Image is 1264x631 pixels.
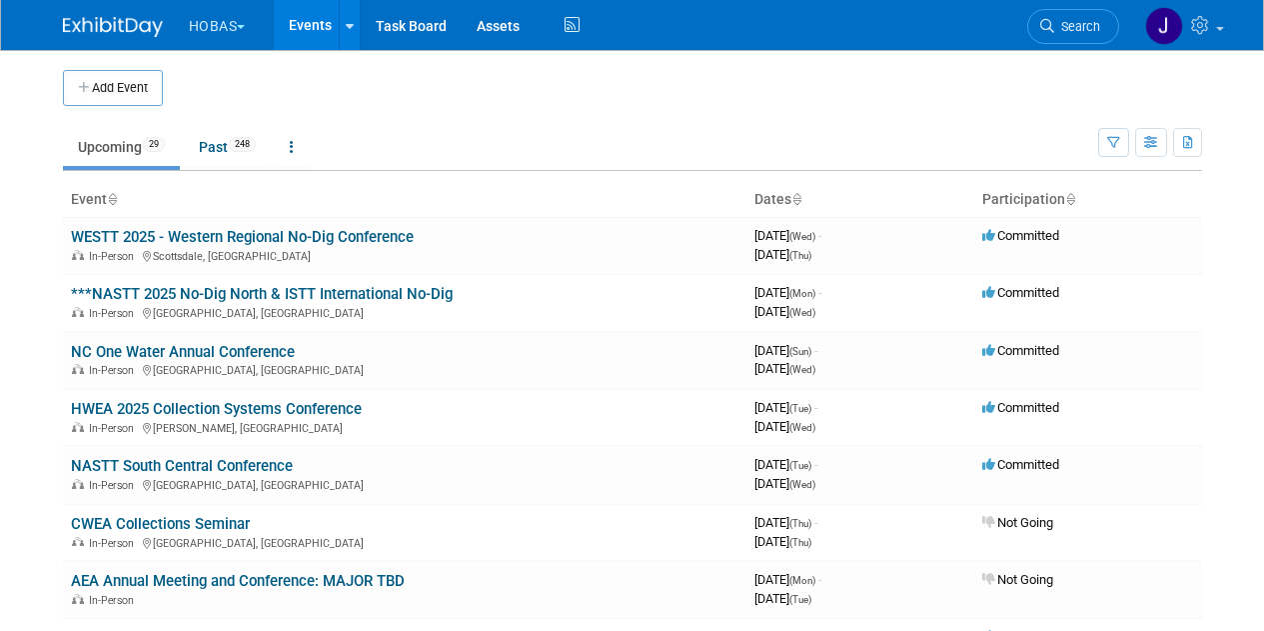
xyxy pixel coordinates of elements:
[63,183,746,217] th: Event
[814,400,817,415] span: -
[72,422,84,432] img: In-Person Event
[789,422,815,433] span: (Wed)
[71,343,295,361] a: NC One Water Annual Conference
[107,191,117,207] a: Sort by Event Name
[814,343,817,358] span: -
[791,191,801,207] a: Sort by Start Date
[89,307,140,320] span: In-Person
[982,515,1053,530] span: Not Going
[72,250,84,260] img: In-Person Event
[789,364,815,375] span: (Wed)
[818,228,821,243] span: -
[754,419,815,434] span: [DATE]
[1054,19,1100,34] span: Search
[789,575,815,586] span: (Mon)
[71,572,405,590] a: AEA Annual Meeting and Conference: MAJOR TBD
[754,534,811,549] span: [DATE]
[789,346,811,357] span: (Sun)
[814,457,817,472] span: -
[71,228,414,246] a: WESTT 2025 - Western Regional No-Dig Conference
[789,250,811,261] span: (Thu)
[754,476,815,491] span: [DATE]
[89,594,140,607] span: In-Person
[71,457,293,475] a: NASTT South Central Conference
[143,137,165,152] span: 29
[71,361,738,377] div: [GEOGRAPHIC_DATA], [GEOGRAPHIC_DATA]
[72,537,84,547] img: In-Person Event
[89,364,140,377] span: In-Person
[1065,191,1075,207] a: Sort by Participation Type
[72,364,84,374] img: In-Person Event
[754,457,817,472] span: [DATE]
[974,183,1202,217] th: Participation
[71,285,453,303] a: ***NASTT 2025 No-Dig North & ISTT International No-Dig
[1027,9,1119,44] a: Search
[789,594,811,605] span: (Tue)
[789,518,811,529] span: (Thu)
[229,137,256,152] span: 248
[789,288,815,299] span: (Mon)
[63,17,163,37] img: ExhibitDay
[789,537,811,548] span: (Thu)
[982,228,1059,243] span: Committed
[89,422,140,435] span: In-Person
[71,534,738,550] div: [GEOGRAPHIC_DATA], [GEOGRAPHIC_DATA]
[789,307,815,318] span: (Wed)
[754,285,821,300] span: [DATE]
[71,247,738,263] div: Scottsdale, [GEOGRAPHIC_DATA]
[754,515,817,530] span: [DATE]
[71,400,362,418] a: HWEA 2025 Collection Systems Conference
[89,250,140,263] span: In-Person
[789,403,811,414] span: (Tue)
[982,457,1059,472] span: Committed
[754,400,817,415] span: [DATE]
[814,515,817,530] span: -
[746,183,974,217] th: Dates
[789,460,811,471] span: (Tue)
[72,594,84,604] img: In-Person Event
[789,231,815,242] span: (Wed)
[63,128,180,166] a: Upcoming29
[89,537,140,550] span: In-Person
[71,515,250,533] a: CWEA Collections Seminar
[982,343,1059,358] span: Committed
[72,479,84,489] img: In-Person Event
[982,572,1053,587] span: Not Going
[754,591,811,606] span: [DATE]
[71,304,738,320] div: [GEOGRAPHIC_DATA], [GEOGRAPHIC_DATA]
[63,70,163,106] button: Add Event
[754,247,811,262] span: [DATE]
[818,572,821,587] span: -
[754,572,821,587] span: [DATE]
[754,361,815,376] span: [DATE]
[1145,7,1183,45] img: Jeffrey LeBlanc
[71,419,738,435] div: [PERSON_NAME], [GEOGRAPHIC_DATA]
[184,128,271,166] a: Past248
[754,304,815,319] span: [DATE]
[89,479,140,492] span: In-Person
[818,285,821,300] span: -
[754,343,817,358] span: [DATE]
[982,285,1059,300] span: Committed
[982,400,1059,415] span: Committed
[72,307,84,317] img: In-Person Event
[789,479,815,490] span: (Wed)
[71,476,738,492] div: [GEOGRAPHIC_DATA], [GEOGRAPHIC_DATA]
[754,228,821,243] span: [DATE]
